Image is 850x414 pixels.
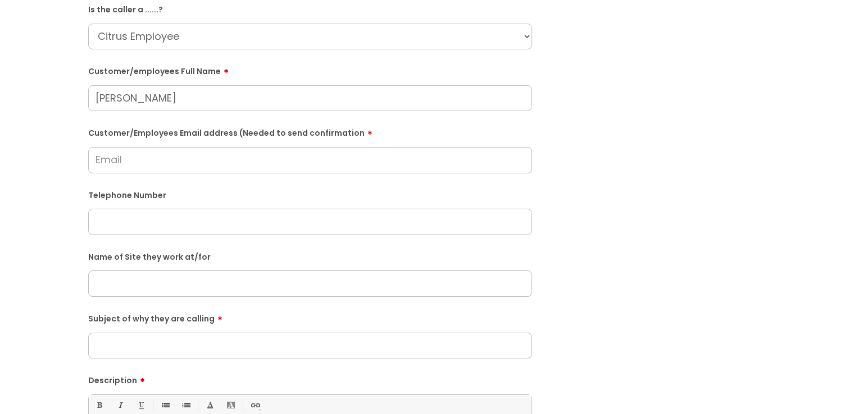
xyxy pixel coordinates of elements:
[88,188,532,200] label: Telephone Number
[248,398,262,412] a: Link
[88,310,532,324] label: Subject of why they are calling
[134,398,148,412] a: Underline(Ctrl-U)
[158,398,172,412] a: • Unordered List (Ctrl-Shift-7)
[88,63,532,76] label: Customer/employees Full Name
[224,398,238,412] a: Back Color
[88,3,532,15] label: Is the caller a ......?
[88,147,532,173] input: Email
[203,398,217,412] a: Font Color
[113,398,127,412] a: Italic (Ctrl-I)
[179,398,193,412] a: 1. Ordered List (Ctrl-Shift-8)
[88,250,532,262] label: Name of Site they work at/for
[88,125,532,138] label: Customer/Employees Email address (Needed to send confirmation
[92,398,106,412] a: Bold (Ctrl-B)
[88,372,532,385] label: Description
